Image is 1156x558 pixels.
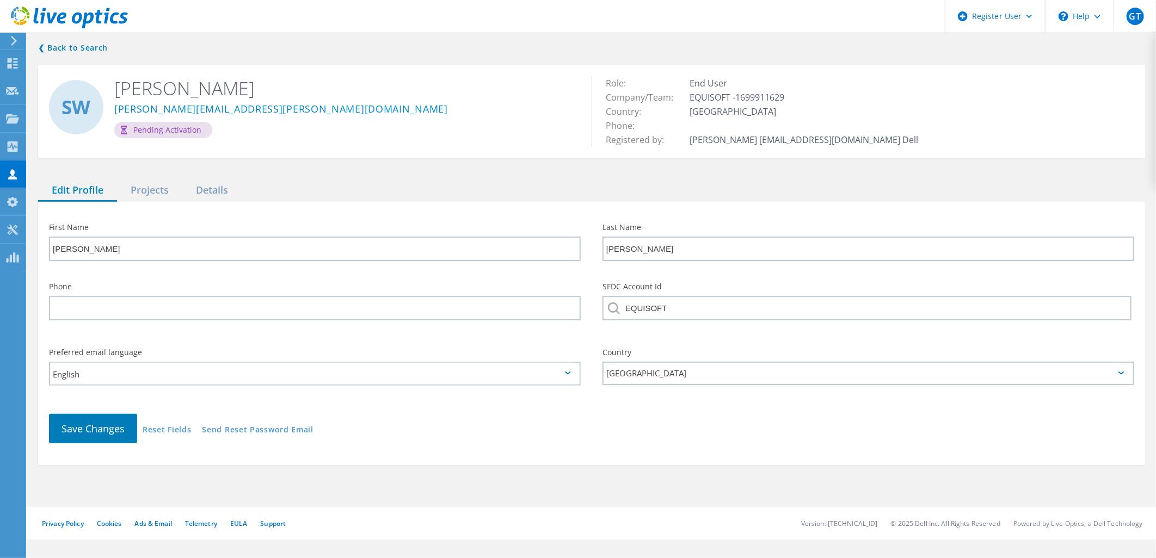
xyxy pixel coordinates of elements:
td: [GEOGRAPHIC_DATA] [687,104,921,119]
a: Cookies [97,519,122,528]
a: Send Reset Password Email [202,426,313,435]
div: Details [182,179,242,202]
label: SFDC Account Id [602,283,1134,290]
td: [PERSON_NAME] [EMAIL_ADDRESS][DOMAIN_NAME] Dell [687,133,921,147]
a: Back to search [38,41,108,54]
span: Phone: [606,120,645,132]
div: Edit Profile [38,179,117,202]
span: Country: [606,106,652,117]
li: Version: [TECHNICAL_ID] [801,519,878,528]
label: Preferred email language [49,349,581,356]
label: First Name [49,224,581,231]
span: EQUISOFT -1699911629 [690,91,795,103]
span: GT [1129,12,1141,21]
a: Telemetry [185,519,217,528]
a: Live Optics Dashboard [11,23,128,30]
label: Country [602,349,1134,356]
span: Company/Team: [606,91,684,103]
span: Save Changes [62,422,125,435]
a: Ads & Email [135,519,172,528]
h2: [PERSON_NAME] [114,76,575,100]
label: Last Name [602,224,1134,231]
a: Reset Fields [143,426,191,435]
a: Privacy Policy [42,519,84,528]
a: EULA [230,519,247,528]
div: Projects [117,179,182,202]
li: © 2025 Dell Inc. All Rights Reserved [891,519,1000,528]
td: End User [687,76,921,90]
span: Role: [606,77,637,89]
div: [GEOGRAPHIC_DATA] [602,362,1134,385]
label: Phone [49,283,581,290]
a: Support [260,519,286,528]
li: Powered by Live Optics, a Dell Technology [1013,519,1143,528]
svg: \n [1059,11,1068,21]
span: SW [62,98,91,117]
a: [PERSON_NAME][EMAIL_ADDRESS][PERSON_NAME][DOMAIN_NAME] [114,104,448,115]
div: Pending Activation [114,122,212,138]
button: Save Changes [49,414,137,443]
span: Registered by: [606,134,675,146]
